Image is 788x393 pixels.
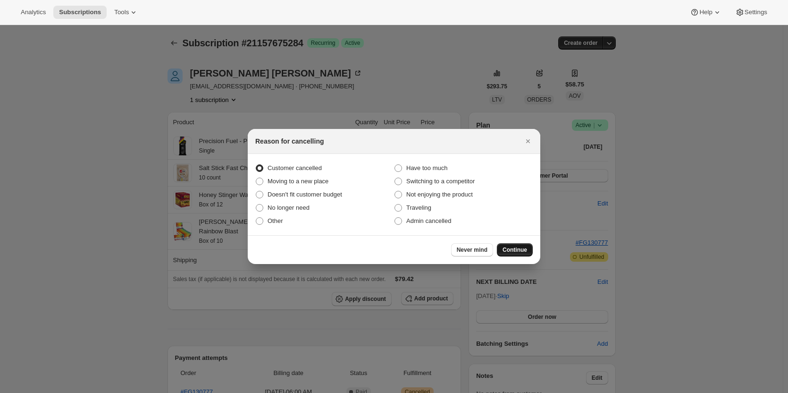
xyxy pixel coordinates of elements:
[457,246,487,254] span: Never mind
[729,6,773,19] button: Settings
[59,9,101,16] span: Subscriptions
[255,137,324,146] h2: Reason for cancelling
[15,6,51,19] button: Analytics
[268,217,283,224] span: Other
[684,6,727,19] button: Help
[21,9,46,16] span: Analytics
[451,243,493,256] button: Never mind
[114,9,129,16] span: Tools
[268,204,310,211] span: No longer need
[406,178,475,185] span: Switching to a competitor
[521,135,535,148] button: Close
[268,178,328,185] span: Moving to a new place
[268,164,322,171] span: Customer cancelled
[406,164,447,171] span: Have too much
[268,191,342,198] span: Doesn't fit customer budget
[406,204,431,211] span: Traveling
[53,6,107,19] button: Subscriptions
[745,9,767,16] span: Settings
[699,9,712,16] span: Help
[406,217,451,224] span: Admin cancelled
[109,6,144,19] button: Tools
[497,243,533,256] button: Continue
[503,246,527,254] span: Continue
[406,191,473,198] span: Not enjoying the product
